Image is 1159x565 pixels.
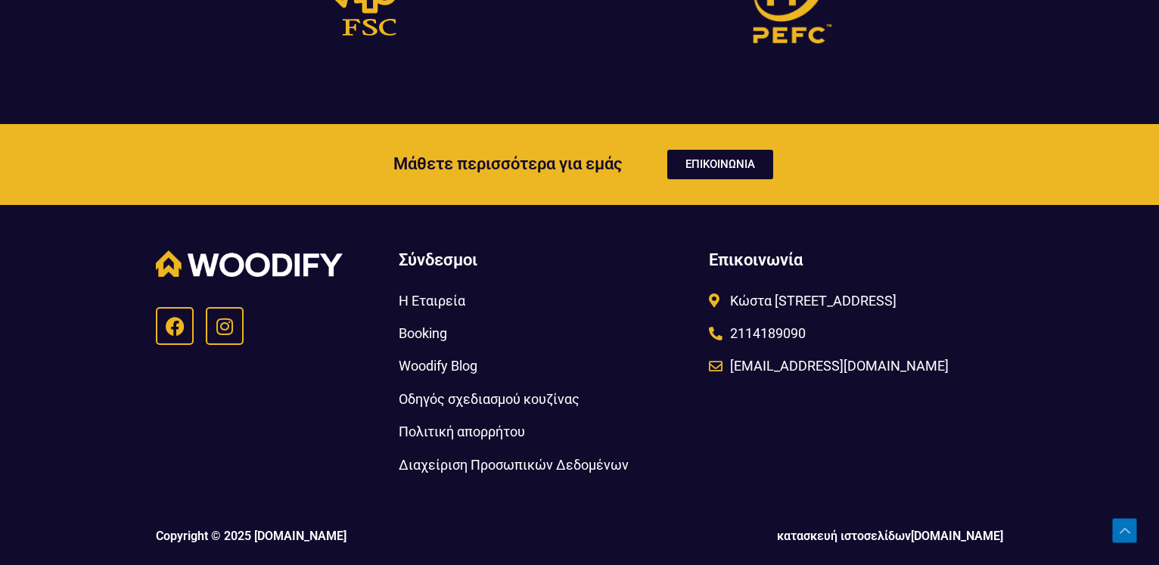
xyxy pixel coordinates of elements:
[726,353,949,378] span: [EMAIL_ADDRESS][DOMAIN_NAME]
[399,288,694,313] a: Η Εταιρεία
[399,386,694,411] a: Οδηγός σχεδιασμού κουζίνας
[587,530,1003,542] p: κατασκευή ιστοσελίδων
[399,419,525,444] span: Πολιτική απορρήτου
[709,353,1000,378] a: [EMAIL_ADDRESS][DOMAIN_NAME]
[709,321,1000,346] a: 2114189090
[399,321,694,346] a: Booking
[685,159,755,170] span: ΕΠΙΚΟΙΝΩΝΙΑ
[399,321,447,346] span: Booking
[399,419,694,444] a: Πολιτική απορρήτου
[399,250,477,269] span: Σύνδεσμοι
[709,288,1000,313] a: Κώστα [STREET_ADDRESS]
[399,452,694,477] a: Διαχείριση Προσωπικών Δεδομένων
[911,529,1003,543] a: [DOMAIN_NAME]
[726,288,896,313] span: Κώστα [STREET_ADDRESS]
[156,530,572,542] p: Copyright © 2025 [DOMAIN_NAME]
[156,250,343,277] img: Woodify
[667,150,773,179] a: ΕΠΙΚΟΙΝΩΝΙΑ
[399,353,694,378] a: Woodify Blog
[726,321,806,346] span: 2114189090
[399,353,477,378] span: Woodify Blog
[148,156,622,172] h2: Μάθετε περισσότερα για εμάς
[399,288,465,313] span: Η Εταιρεία
[399,452,629,477] span: Διαχείριση Προσωπικών Δεδομένων
[709,250,803,269] span: Επικοινωνία
[399,386,579,411] span: Οδηγός σχεδιασμού κουζίνας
